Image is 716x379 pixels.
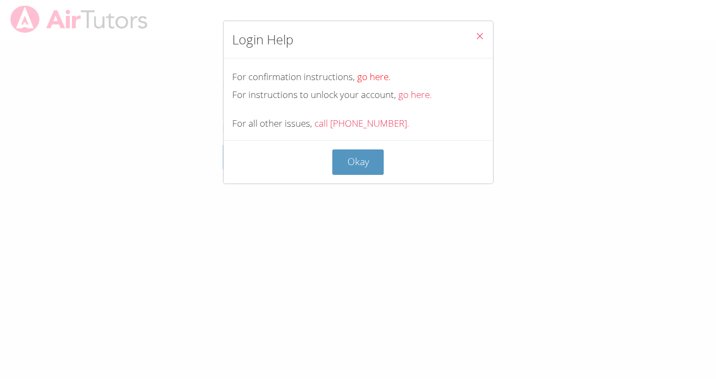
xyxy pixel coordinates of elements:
[232,30,293,49] h2: Login Help
[314,117,409,129] a: call [PHONE_NUMBER].
[232,116,484,132] div: For all other issues,
[232,87,484,103] div: For instructions to unlock your account,
[232,69,484,85] div: For confirmation instructions,
[398,88,432,101] a: go here.
[357,70,391,83] a: go here.
[332,149,384,175] button: Okay
[467,21,493,54] button: Close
